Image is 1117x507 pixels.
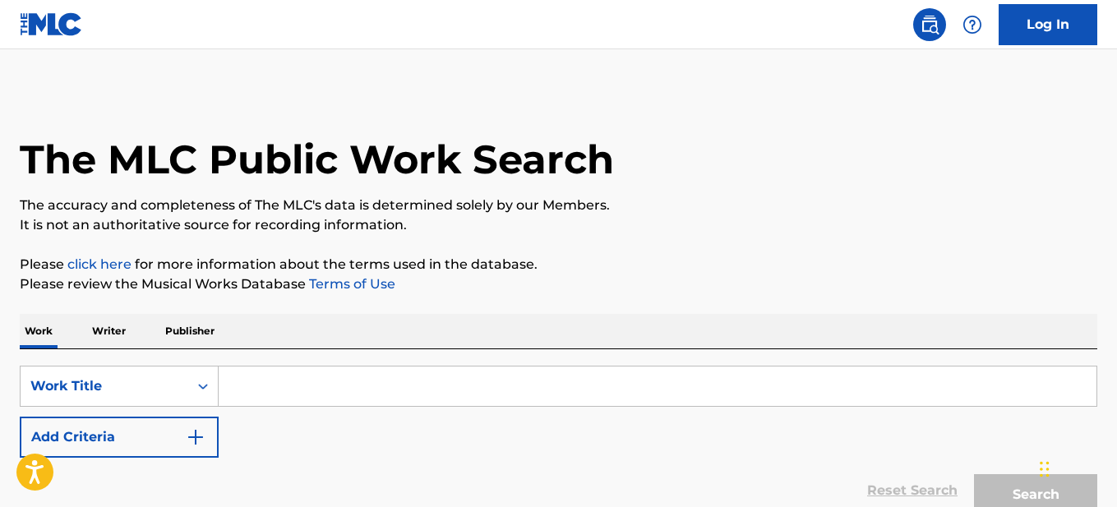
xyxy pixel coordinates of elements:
[1035,428,1117,507] iframe: Chat Widget
[20,255,1097,274] p: Please for more information about the terms used in the database.
[67,256,132,272] a: click here
[920,15,939,35] img: search
[962,15,982,35] img: help
[20,196,1097,215] p: The accuracy and completeness of The MLC's data is determined solely by our Members.
[20,314,58,348] p: Work
[306,276,395,292] a: Terms of Use
[999,4,1097,45] a: Log In
[160,314,219,348] p: Publisher
[20,135,614,184] h1: The MLC Public Work Search
[87,314,131,348] p: Writer
[20,12,83,36] img: MLC Logo
[956,8,989,41] div: Help
[1035,428,1117,507] div: Widget de chat
[913,8,946,41] a: Public Search
[20,417,219,458] button: Add Criteria
[20,274,1097,294] p: Please review the Musical Works Database
[1040,445,1050,494] div: Arrastar
[186,427,205,447] img: 9d2ae6d4665cec9f34b9.svg
[20,215,1097,235] p: It is not an authoritative source for recording information.
[30,376,178,396] div: Work Title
